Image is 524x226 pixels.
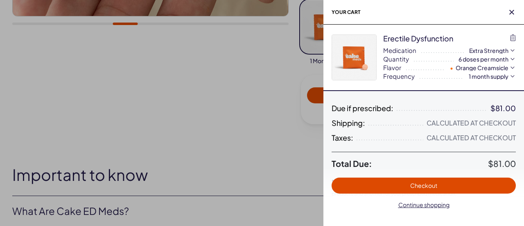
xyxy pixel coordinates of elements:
span: Total Due: [332,159,488,169]
span: Taxes: [332,134,353,142]
span: Checkout [410,182,437,189]
span: Frequency [383,72,415,80]
div: Calculated at Checkout [427,134,516,142]
img: iownh4V3nGbUiJ6P030JsbkObMcuQxHiuDxmy1iN.webp [332,35,376,80]
span: Flavor [383,63,401,72]
div: Calculated at Checkout [427,119,516,127]
span: Due if prescribed: [332,104,393,112]
button: Checkout [332,178,516,194]
div: $81.00 [490,104,516,112]
div: Erectile Dysfunction [383,33,453,43]
span: Continue shopping [398,201,449,208]
span: $81.00 [488,158,516,169]
span: Quantity [383,55,409,63]
button: Continue shopping [332,197,516,213]
span: Medication [383,46,416,55]
span: Shipping: [332,119,365,127]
